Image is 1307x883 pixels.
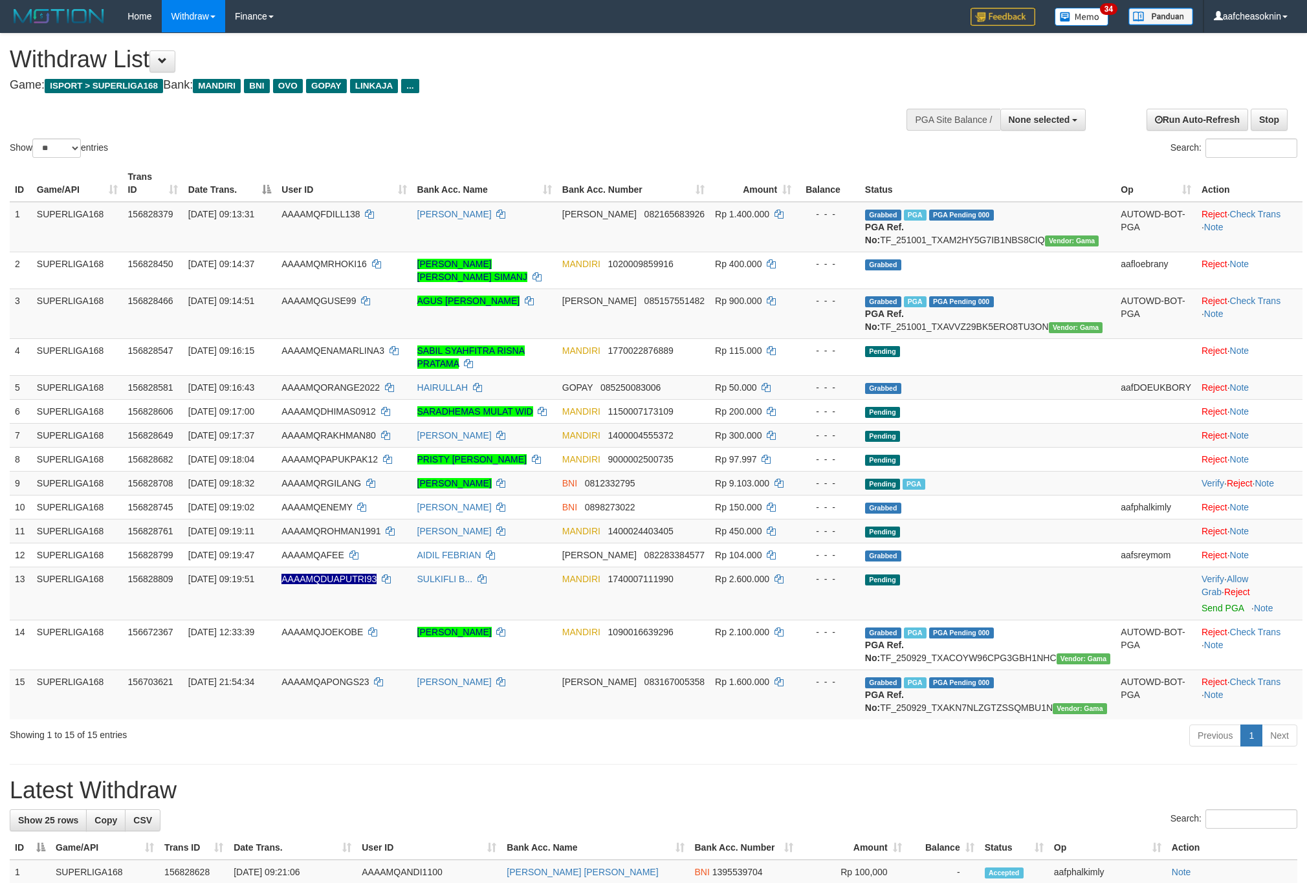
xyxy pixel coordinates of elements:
[562,454,600,464] span: MANDIRI
[1196,375,1302,399] td: ·
[281,677,369,687] span: AAAAMQAPONGS23
[133,815,152,825] span: CSV
[644,296,705,306] span: Copy 085157551482 to clipboard
[802,381,855,394] div: - - -
[128,478,173,488] span: 156828708
[1202,574,1248,597] a: Allow Grab
[1196,202,1302,252] td: · ·
[32,289,123,338] td: SUPERLIGA168
[865,346,900,357] span: Pending
[188,502,254,512] span: [DATE] 09:19:02
[417,406,533,417] a: SARADHEMAS MULAT WID
[562,478,577,488] span: BNI
[865,574,900,585] span: Pending
[281,627,363,637] span: AAAAMQJOEKOBE
[608,454,674,464] span: Copy 9000002500735 to clipboard
[1049,322,1103,333] span: Vendor URL: https://trx31.1velocity.biz
[1230,345,1249,356] a: Note
[10,567,32,620] td: 13
[906,109,1000,131] div: PGA Site Balance /
[1202,406,1227,417] a: Reject
[417,345,525,369] a: SABIL SYAHFITRA RISNA PRATAMA
[715,478,769,488] span: Rp 9.103.000
[10,202,32,252] td: 1
[193,79,241,93] span: MANDIRI
[929,296,994,307] span: PGA Pending
[281,454,378,464] span: AAAAMQPAPUKPAK12
[1115,670,1196,719] td: AUTOWD-BOT-PGA
[32,202,123,252] td: SUPERLIGA168
[228,836,357,860] th: Date Trans.: activate to sort column ascending
[417,550,481,560] a: AIDIL FEBRIAN
[802,549,855,561] div: - - -
[715,627,769,637] span: Rp 2.100.000
[1049,836,1167,860] th: Op: activate to sort column ascending
[417,209,492,219] a: [PERSON_NAME]
[1230,430,1249,441] a: Note
[128,382,173,393] span: 156828581
[188,550,254,560] span: [DATE] 09:19:47
[1115,543,1196,567] td: aafsreymom
[1196,471,1302,495] td: · ·
[715,296,762,306] span: Rp 900.000
[10,423,32,447] td: 7
[32,138,81,158] select: Showentries
[159,836,228,860] th: Trans ID: activate to sort column ascending
[585,478,635,488] span: Copy 0812332795 to clipboard
[281,259,366,269] span: AAAAMQMRHOKI16
[715,209,769,219] span: Rp 1.400.000
[715,259,762,269] span: Rp 400.000
[802,675,855,688] div: - - -
[1230,550,1249,560] a: Note
[562,574,600,584] span: MANDIRI
[1230,627,1281,637] a: Check Trans
[1254,603,1273,613] a: Note
[417,526,492,536] a: [PERSON_NAME]
[417,296,520,306] a: AGUS [PERSON_NAME]
[1202,478,1224,488] a: Verify
[715,382,757,393] span: Rp 50.000
[1204,222,1224,232] a: Note
[128,677,173,687] span: 156703621
[128,454,173,464] span: 156828682
[244,79,269,93] span: BNI
[1202,454,1227,464] a: Reject
[1189,725,1241,747] a: Previous
[1224,587,1250,597] a: Reject
[562,259,600,269] span: MANDIRI
[10,399,32,423] td: 6
[281,550,344,560] span: AAAAMQAFEE
[802,344,855,357] div: - - -
[865,640,904,663] b: PGA Ref. No:
[1204,309,1224,319] a: Note
[1196,543,1302,567] td: ·
[32,165,123,202] th: Game/API: activate to sort column ascending
[802,572,855,585] div: - - -
[1115,289,1196,338] td: AUTOWD-BOT-PGA
[45,79,163,93] span: ISPORT > SUPERLIGA168
[608,430,674,441] span: Copy 1400004555372 to clipboard
[585,502,635,512] span: Copy 0898273022 to clipboard
[188,478,254,488] span: [DATE] 09:18:32
[10,670,32,719] td: 15
[1202,259,1227,269] a: Reject
[128,430,173,441] span: 156828649
[18,815,78,825] span: Show 25 rows
[10,495,32,519] td: 10
[10,836,50,860] th: ID: activate to sort column descending
[715,574,769,584] span: Rp 2.600.000
[1196,252,1302,289] td: ·
[1170,809,1297,829] label: Search:
[1115,375,1196,399] td: aafDOEUKBORY
[865,551,901,561] span: Grabbed
[690,836,798,860] th: Bank Acc. Number: activate to sort column ascending
[1202,627,1227,637] a: Reject
[507,867,658,877] a: [PERSON_NAME] [PERSON_NAME]
[417,478,492,488] a: [PERSON_NAME]
[562,345,600,356] span: MANDIRI
[715,550,762,560] span: Rp 104.000
[865,527,900,538] span: Pending
[10,375,32,399] td: 5
[281,574,377,584] span: Nama rekening ada tanda titik/strip, harap diedit
[188,296,254,306] span: [DATE] 09:14:51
